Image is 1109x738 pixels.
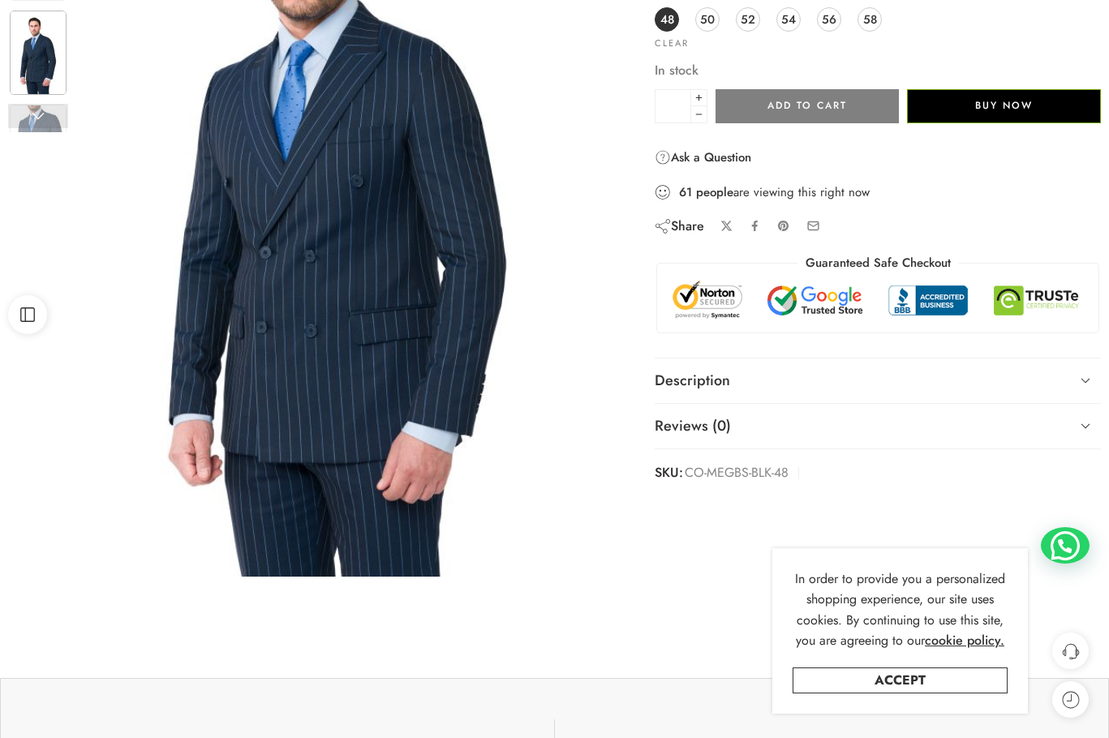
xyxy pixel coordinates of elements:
[655,461,683,485] strong: SKU:
[700,8,715,30] span: 50
[655,148,751,167] a: Ask a Question
[696,184,733,200] strong: people
[817,7,841,32] a: 56
[679,184,692,200] strong: 61
[795,569,1005,650] span: In order to provide you a personalized shopping experience, our site uses cookies. By continuing ...
[720,220,733,232] a: Share on X
[797,255,959,272] legend: Guaranteed Safe Checkout
[925,630,1004,651] a: cookie policy.
[858,7,882,32] a: 58
[736,7,760,32] a: 52
[660,8,674,30] span: 48
[777,220,790,233] a: Pin on Pinterest
[655,358,1101,404] a: Description
[776,7,801,32] a: 54
[749,220,761,232] a: Share on Facebook
[863,8,877,30] span: 58
[793,667,1008,693] a: Accept
[685,461,789,485] span: CO-MEGBS-BLK-48
[655,7,679,32] a: 48
[655,89,691,123] input: Product quantity
[655,183,1101,201] div: are viewing this right now
[655,60,1101,81] p: In stock
[655,404,1101,449] a: Reviews (0)
[10,11,67,95] img: Artboard 2
[669,280,1086,320] img: Trust
[806,219,820,233] a: Email to your friends
[741,8,755,30] span: 52
[822,8,836,30] span: 56
[907,89,1101,123] button: Buy Now
[716,89,899,123] button: Add to cart
[781,8,796,30] span: 54
[655,217,704,235] div: Share
[655,39,689,48] a: Clear options
[695,7,720,32] a: 50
